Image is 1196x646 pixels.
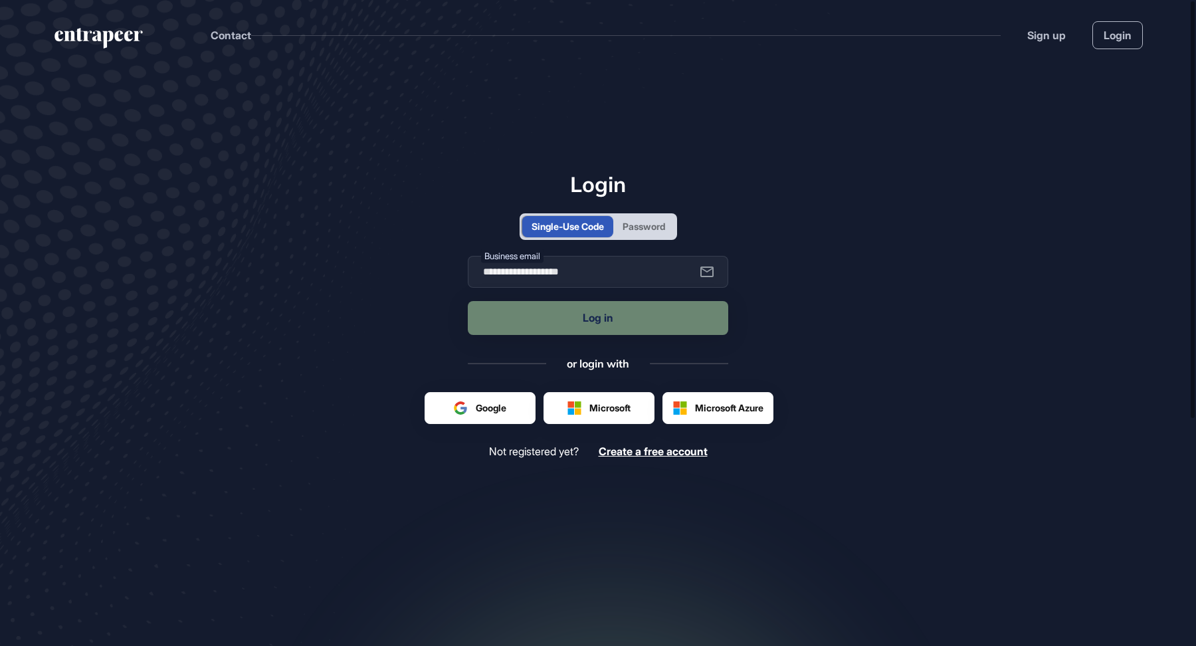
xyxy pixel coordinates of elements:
h1: Login [468,171,728,197]
a: Sign up [1027,27,1066,43]
button: Log in [468,301,728,335]
div: Password [623,219,665,233]
span: Not registered yet? [489,445,579,458]
a: entrapeer-logo [53,28,144,53]
div: Single-Use Code [532,219,604,233]
a: Login [1092,21,1143,49]
label: Business email [481,249,544,263]
div: or login with [567,356,629,371]
button: Contact [211,27,251,44]
a: Create a free account [599,445,708,458]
